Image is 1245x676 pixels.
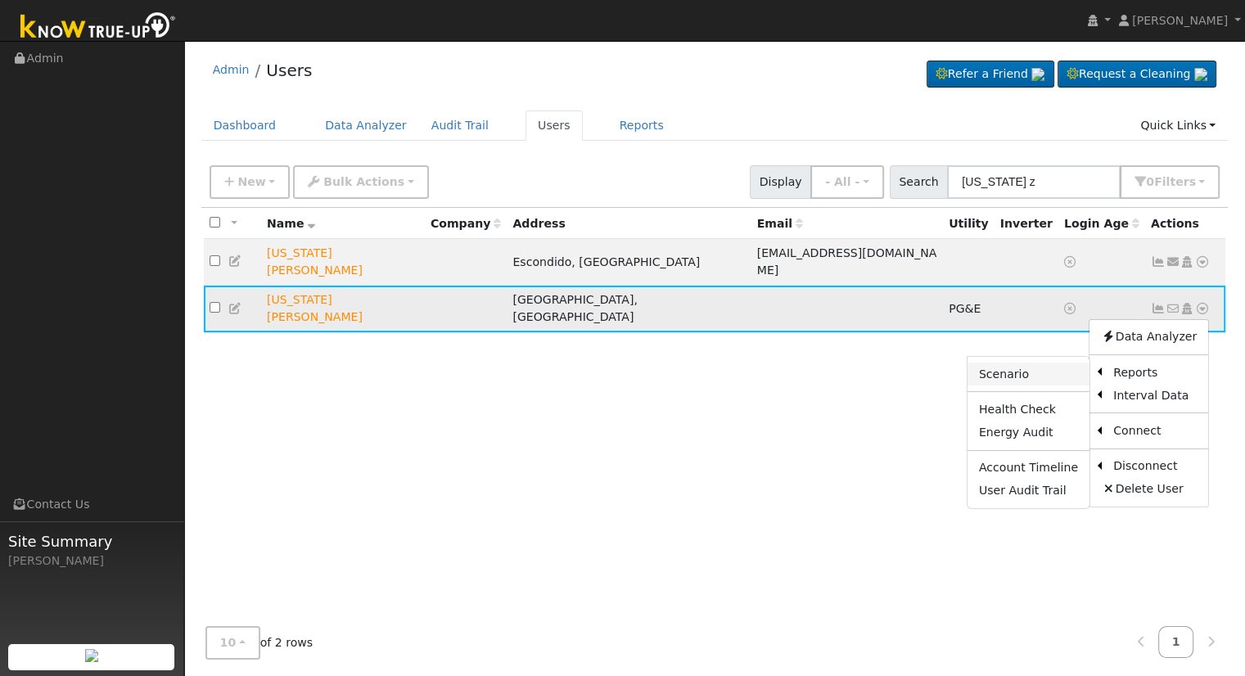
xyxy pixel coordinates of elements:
[12,9,184,46] img: Know True-Up
[266,61,312,80] a: Users
[1151,302,1166,315] a: Show Graph
[1102,384,1208,407] a: Interval Data
[750,165,811,199] span: Display
[968,480,1089,502] a: User Audit Trail
[1180,302,1194,315] a: Login As
[968,398,1089,421] a: Health Check Report
[810,165,884,199] button: - All -
[1064,302,1079,315] a: No login access
[205,626,314,660] span: of 2 rows
[1102,455,1208,478] a: Disconnect
[205,626,260,660] button: 10
[1154,175,1196,188] span: Filter
[1089,478,1208,501] a: Delete User
[757,246,937,277] span: [EMAIL_ADDRESS][DOMAIN_NAME]
[949,302,981,315] span: PG&E
[1102,420,1208,443] a: Connect
[213,63,250,76] a: Admin
[237,175,265,188] span: New
[8,552,175,570] div: [PERSON_NAME]
[968,421,1089,444] a: Energy Audit Report
[267,217,315,230] span: Name
[419,110,501,141] a: Audit Trail
[1064,255,1079,268] a: No login access
[220,636,237,649] span: 10
[1000,215,1053,232] div: Inverter
[1064,217,1139,230] span: Days since last login
[293,165,428,199] button: Bulk Actions
[431,217,501,230] span: Company name
[1158,626,1194,658] a: 1
[1128,110,1228,141] a: Quick Links
[947,165,1121,199] input: Search
[507,286,751,332] td: [GEOGRAPHIC_DATA], [GEOGRAPHIC_DATA]
[210,165,291,199] button: New
[1189,175,1195,188] span: s
[1166,303,1180,314] i: No email address
[507,239,751,286] td: Escondido, [GEOGRAPHIC_DATA]
[927,61,1054,88] a: Refer a Friend
[1194,68,1207,81] img: retrieve
[607,110,676,141] a: Reports
[313,110,419,141] a: Data Analyzer
[1151,215,1220,232] div: Actions
[1089,326,1208,349] a: Data Analyzer
[1102,361,1208,384] a: Reports
[1151,255,1166,268] a: Not connected
[228,255,243,268] a: Edit User
[201,110,289,141] a: Dashboard
[526,110,583,141] a: Users
[8,530,175,552] span: Site Summary
[890,165,948,199] span: Search
[1180,255,1194,268] a: Login As
[228,302,243,315] a: Edit User
[1195,254,1210,271] a: Other actions
[757,217,803,230] span: Email
[261,286,425,332] td: Lead
[1166,254,1180,271] a: vmendoza_51320@yahoo.com
[1195,300,1210,318] a: Other actions
[968,363,1089,385] a: Scenario Report
[1031,68,1044,81] img: retrieve
[949,215,989,232] div: Utility
[1132,14,1228,27] span: [PERSON_NAME]
[1120,165,1220,199] button: 0Filters
[85,649,98,662] img: retrieve
[512,215,745,232] div: Address
[323,175,404,188] span: Bulk Actions
[1058,61,1216,88] a: Request a Cleaning
[968,457,1089,480] a: Account Timeline Report
[261,239,425,286] td: Lead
